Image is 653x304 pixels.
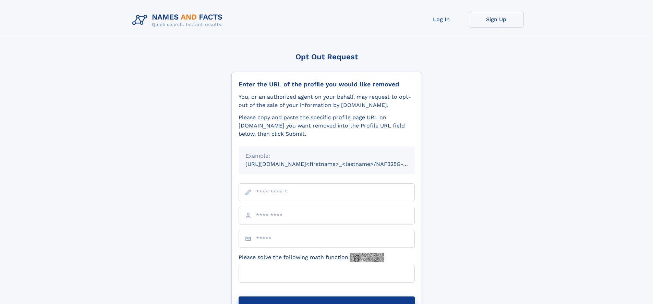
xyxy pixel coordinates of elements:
[239,113,415,138] div: Please copy and paste the specific profile page URL on [DOMAIN_NAME] you want removed into the Pr...
[414,11,469,28] a: Log In
[245,152,408,160] div: Example:
[245,161,428,167] small: [URL][DOMAIN_NAME]<firstname>_<lastname>/NAF325G-xxxxxxxx
[239,81,415,88] div: Enter the URL of the profile you would like removed
[239,93,415,109] div: You, or an authorized agent on your behalf, may request to opt-out of the sale of your informatio...
[239,253,384,262] label: Please solve the following math function:
[231,52,422,61] div: Opt Out Request
[130,11,228,29] img: Logo Names and Facts
[469,11,524,28] a: Sign Up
